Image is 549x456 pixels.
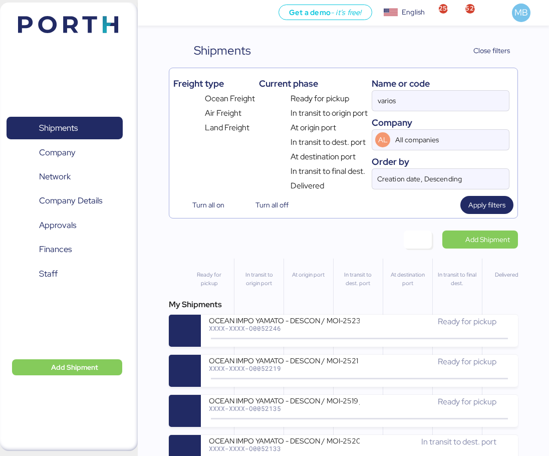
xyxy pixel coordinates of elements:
div: Order by [372,155,509,168]
div: OCEAN IMPO YAMATO - DESCON / MOI-2523 / MBL: NGTL7491425 - HBL: VARIOS / LCL [209,316,360,324]
a: Company [7,141,123,164]
span: Ready for pickup [438,316,496,327]
span: Company [39,145,76,160]
div: XXXX-XXXX-O0052135 [209,405,360,412]
span: Ready for pickup [438,356,496,367]
div: Freight type [173,77,255,90]
a: Staff [7,263,123,286]
button: Turn all off [236,196,297,214]
div: Ready for pickup [189,271,230,288]
div: At origin port [288,271,329,279]
div: Shipments [194,42,251,60]
span: Finances [39,242,72,257]
div: OCEAN IMPO YAMATO - DESCON / MOI-2519 / MBL: SYZLO25H0507 - HBL: VARIOS / LCL [209,396,360,404]
div: Name or code [372,77,509,90]
a: Approvals [7,214,123,237]
span: In transit to origin port [291,107,368,119]
input: AL [393,130,481,150]
div: Delivered [486,271,527,279]
div: Company [372,116,509,129]
span: Company Details [39,193,102,208]
div: OCEAN IMPO YAMATO - DESCON / MOI-2520 / MBL: ONEYTYOFD9230900 - HBL: VARIOS / FCL [209,436,360,444]
a: Network [7,165,123,188]
button: Add Shipment [12,359,122,375]
div: XXXX-XXXX-O0052219 [209,365,360,372]
span: At origin port [291,122,336,134]
span: AL [378,134,388,145]
span: In transit to dest. port [291,136,366,148]
span: Land Freight [205,122,249,134]
span: Air Freight [205,107,241,119]
span: Ocean Freight [205,93,255,105]
span: MB [514,6,528,19]
a: Shipments [7,117,123,140]
span: Approvals [39,218,76,233]
div: In transit to origin port [238,271,279,288]
button: Menu [144,5,161,22]
div: English [402,7,425,18]
span: Delivered [291,180,324,192]
a: Add Shipment [442,231,518,249]
a: Finances [7,238,123,261]
span: Staff [39,267,58,281]
span: Apply filters [468,199,505,211]
button: Close filters [453,42,518,60]
div: OCEAN IMPO YAMATO - DESCON / MOI-2521 - YMM-OI-249 / MBL: ONEYTYOFF9545600 - HBL: VARIOS / FCL [209,356,360,364]
div: XXXX-XXXX-O0052133 [209,445,360,452]
span: Add Shipment [465,234,510,246]
div: In transit to dest. port [338,271,378,288]
div: At destination port [387,271,428,288]
span: Turn all off [255,199,289,211]
div: Current phase [259,77,368,90]
button: Apply filters [460,196,513,214]
div: XXXX-XXXX-O0052246 [209,325,360,332]
span: Close filters [473,45,510,57]
span: At destination port [291,151,356,163]
span: Turn all on [192,199,224,211]
button: Turn all on [173,196,232,214]
a: Company Details [7,189,123,212]
span: Ready for pickup [438,396,496,407]
span: Network [39,169,71,184]
span: In transit to dest. port [421,436,496,447]
span: In transit to final dest. [291,165,365,177]
span: Add Shipment [51,361,98,373]
div: In transit to final dest. [437,271,477,288]
div: My Shipments [169,299,518,311]
span: Ready for pickup [291,93,349,105]
span: Shipments [39,121,78,135]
